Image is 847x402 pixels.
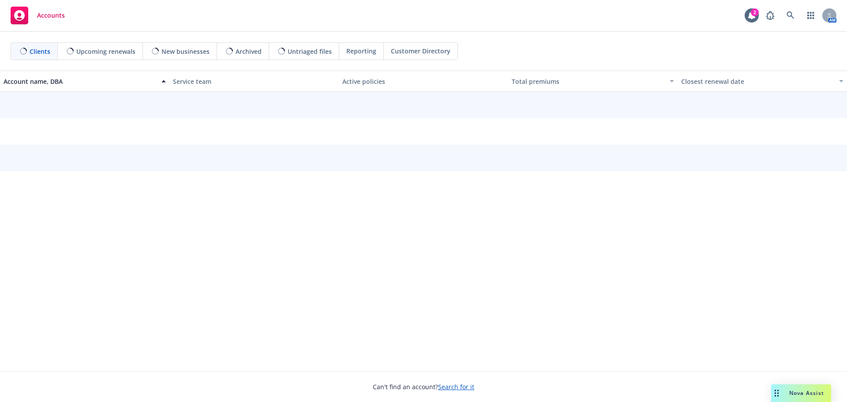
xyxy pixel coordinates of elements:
button: Closest renewal date [678,71,847,92]
span: Archived [236,47,262,56]
div: Total premiums [512,77,664,86]
div: Active policies [342,77,505,86]
a: Switch app [802,7,820,24]
div: Closest renewal date [681,77,834,86]
span: Reporting [346,46,376,56]
a: Accounts [7,3,68,28]
span: Customer Directory [391,46,450,56]
span: Nova Assist [789,389,824,397]
span: Accounts [37,12,65,19]
div: Service team [173,77,335,86]
span: Untriaged files [288,47,332,56]
a: Search [782,7,799,24]
button: Nova Assist [771,384,831,402]
span: Clients [30,47,50,56]
div: Drag to move [771,384,782,402]
span: Upcoming renewals [76,47,135,56]
button: Active policies [339,71,508,92]
span: Can't find an account? [373,382,474,391]
div: 2 [751,8,759,16]
button: Service team [169,71,339,92]
div: Account name, DBA [4,77,156,86]
a: Search for it [438,383,474,391]
a: Report a Bug [761,7,779,24]
button: Total premiums [508,71,678,92]
span: New businesses [161,47,210,56]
